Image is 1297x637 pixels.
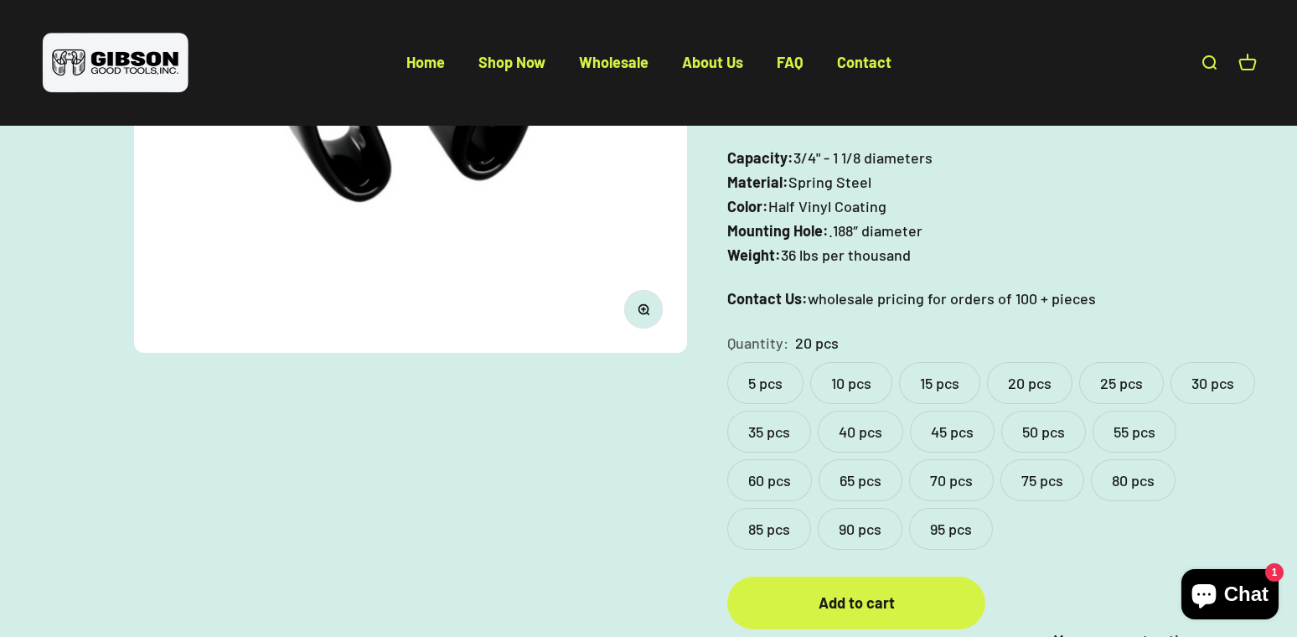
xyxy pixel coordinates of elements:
[761,591,952,615] div: Add to cart
[829,219,922,243] span: .188″ diameter
[579,53,648,71] a: Wholesale
[768,194,886,219] span: Half Vinyl Coating
[727,148,793,167] b: Capacity:
[727,577,985,629] button: Add to cart
[727,221,829,240] b: Mounting Hole:
[727,289,808,308] strong: Contact Us:
[727,197,768,215] b: Color:
[777,53,804,71] a: FAQ
[727,246,781,264] b: Weight:
[727,146,1257,267] p: 3/4" - 1 1/8 diameters
[478,53,545,71] a: Shop Now
[727,173,788,191] b: Material:
[727,331,788,355] legend: Quantity:
[781,243,911,267] span: 36 lbs per thousand
[999,577,1257,614] iframe: PayPal-paypal
[682,53,743,71] a: About Us
[727,287,1257,311] p: wholesale pricing for orders of 100 + pieces
[1176,569,1284,624] inbox-online-store-chat: Shopify online store chat
[788,170,871,194] span: Spring Steel
[406,53,445,71] a: Home
[837,53,891,71] a: Contact
[795,331,839,355] variant-option-value: 20 pcs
